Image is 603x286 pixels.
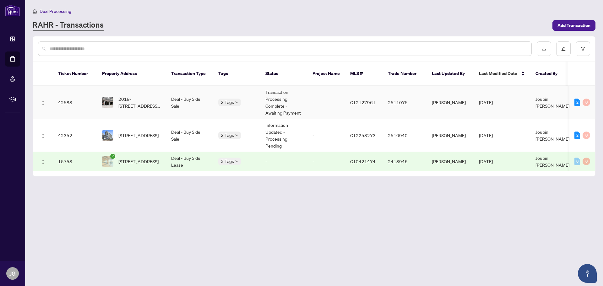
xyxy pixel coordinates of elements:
[260,62,307,86] th: Status
[38,156,48,166] button: Logo
[574,158,580,165] div: 0
[535,129,569,142] span: Joupin [PERSON_NAME]
[41,100,46,105] img: Logo
[556,41,571,56] button: edit
[427,152,474,171] td: [PERSON_NAME]
[41,159,46,165] img: Logo
[118,95,161,109] span: 2019-[STREET_ADDRESS][PERSON_NAME]
[118,132,159,139] span: [STREET_ADDRESS]
[350,159,376,164] span: C10421474
[383,152,427,171] td: 2418946
[350,132,376,138] span: C12253273
[574,132,580,139] div: 2
[345,62,383,86] th: MLS #
[221,99,234,106] span: 2 Tags
[427,62,474,86] th: Last Updated By
[383,62,427,86] th: Trade Number
[38,97,48,107] button: Logo
[307,119,345,152] td: -
[38,130,48,140] button: Logo
[307,86,345,119] td: -
[307,152,345,171] td: -
[535,155,569,168] span: Joupin [PERSON_NAME]
[213,62,260,86] th: Tags
[53,62,97,86] th: Ticket Number
[557,20,590,30] span: Add Transaction
[479,100,493,105] span: [DATE]
[530,62,568,86] th: Created By
[221,132,234,139] span: 2 Tags
[5,5,20,16] img: logo
[307,62,345,86] th: Project Name
[235,134,238,137] span: down
[561,46,566,51] span: edit
[166,62,213,86] th: Transaction Type
[221,158,234,165] span: 3 Tags
[41,133,46,138] img: Logo
[583,132,590,139] div: 0
[9,269,16,278] span: JG
[235,101,238,104] span: down
[427,86,474,119] td: [PERSON_NAME]
[383,86,427,119] td: 2511075
[97,62,166,86] th: Property Address
[578,264,597,283] button: Open asap
[535,96,569,109] span: Joupin [PERSON_NAME]
[33,20,104,31] a: RAHR - Transactions
[552,20,595,31] button: Add Transaction
[583,158,590,165] div: 0
[102,156,113,167] img: thumbnail-img
[102,97,113,108] img: thumbnail-img
[427,119,474,152] td: [PERSON_NAME]
[102,130,113,141] img: thumbnail-img
[542,46,546,51] span: download
[350,100,376,105] span: C12127961
[33,9,37,13] span: home
[110,154,115,159] span: check-circle
[166,86,213,119] td: Deal - Buy Side Sale
[537,41,551,56] button: download
[235,160,238,163] span: down
[574,99,580,106] div: 2
[474,62,530,86] th: Last Modified Date
[581,46,585,51] span: filter
[583,99,590,106] div: 0
[576,41,590,56] button: filter
[383,119,427,152] td: 2510940
[166,152,213,171] td: Deal - Buy Side Lease
[479,70,517,77] span: Last Modified Date
[260,119,307,152] td: Information Updated - Processing Pending
[260,86,307,119] td: Transaction Processing Complete - Awaiting Payment
[40,8,71,14] span: Deal Processing
[260,152,307,171] td: -
[53,86,97,119] td: 42588
[479,159,493,164] span: [DATE]
[53,152,97,171] td: 15758
[166,119,213,152] td: Deal - Buy Side Sale
[53,119,97,152] td: 42352
[479,132,493,138] span: [DATE]
[118,158,159,165] span: [STREET_ADDRESS]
